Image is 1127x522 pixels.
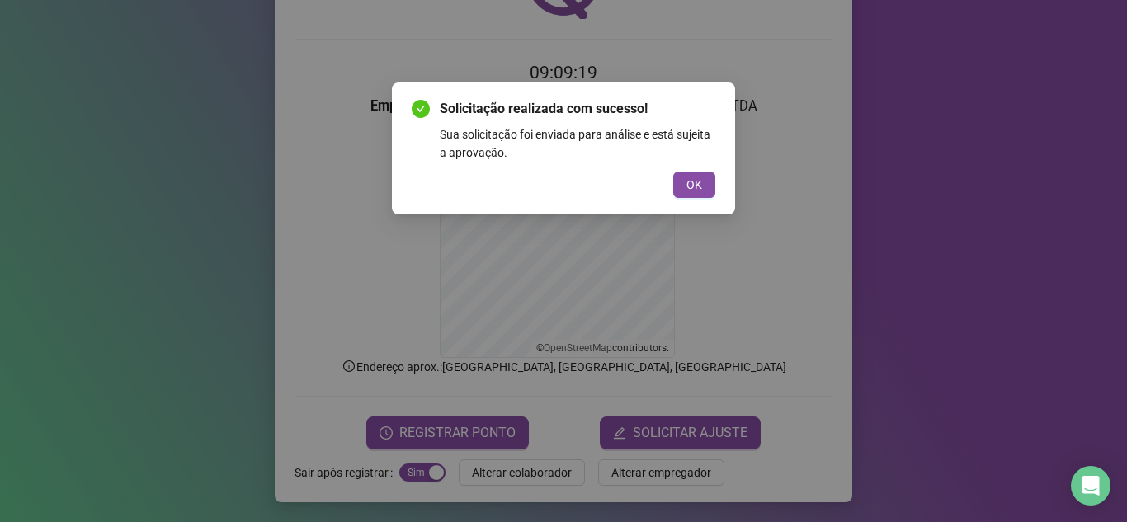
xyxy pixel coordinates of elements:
[1071,466,1110,506] div: Open Intercom Messenger
[412,100,430,118] span: check-circle
[440,125,715,162] div: Sua solicitação foi enviada para análise e está sujeita a aprovação.
[686,176,702,194] span: OK
[440,99,715,119] span: Solicitação realizada com sucesso!
[673,172,715,198] button: OK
